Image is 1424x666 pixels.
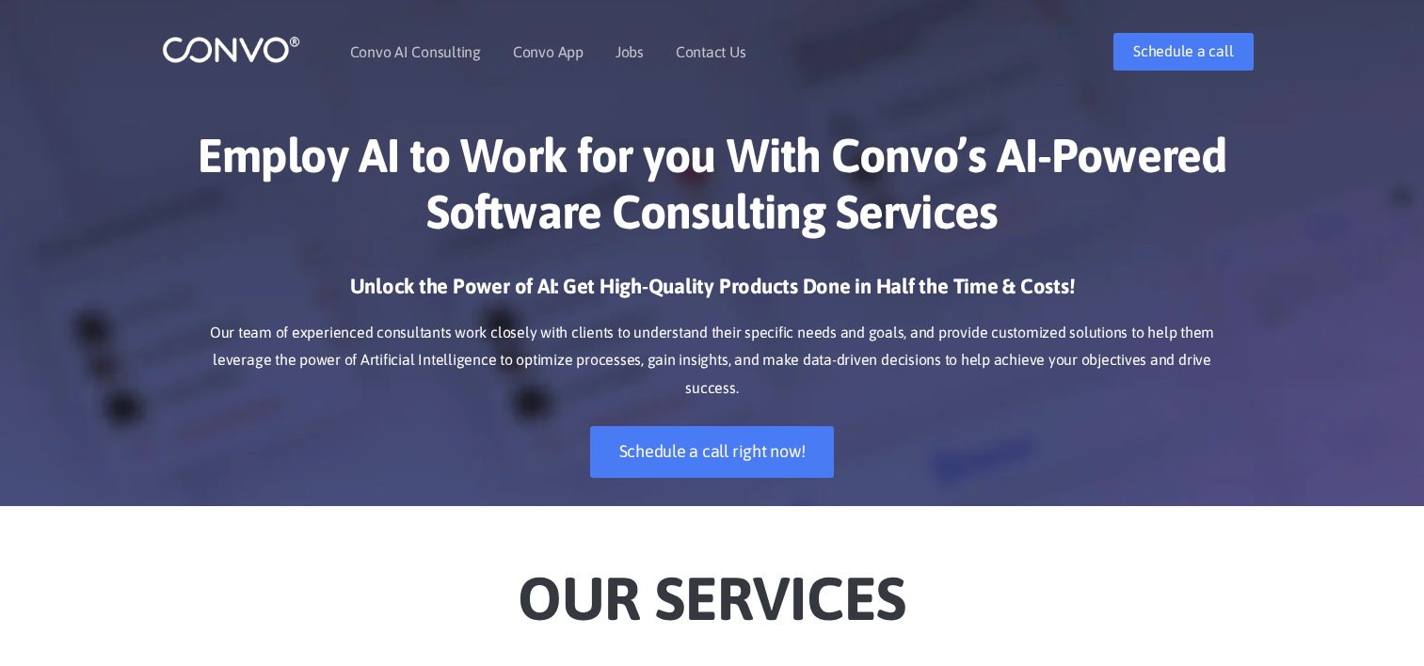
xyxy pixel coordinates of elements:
[513,44,584,59] a: Convo App
[676,44,746,59] a: Contact Us
[590,426,835,478] a: Schedule a call right now!
[190,273,1235,314] h3: Unlock the Power of AI: Get High-Quality Products Done in Half the Time & Costs!
[616,44,644,59] a: Jobs
[190,127,1235,254] h1: Employ AI to Work for you With Convo’s AI-Powered Software Consulting Services
[1113,33,1253,71] a: Schedule a call
[190,534,1235,640] h2: Our Services
[162,35,300,64] img: logo_1.png
[190,319,1235,404] p: Our team of experienced consultants work closely with clients to understand their specific needs ...
[350,44,481,59] a: Convo AI Consulting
